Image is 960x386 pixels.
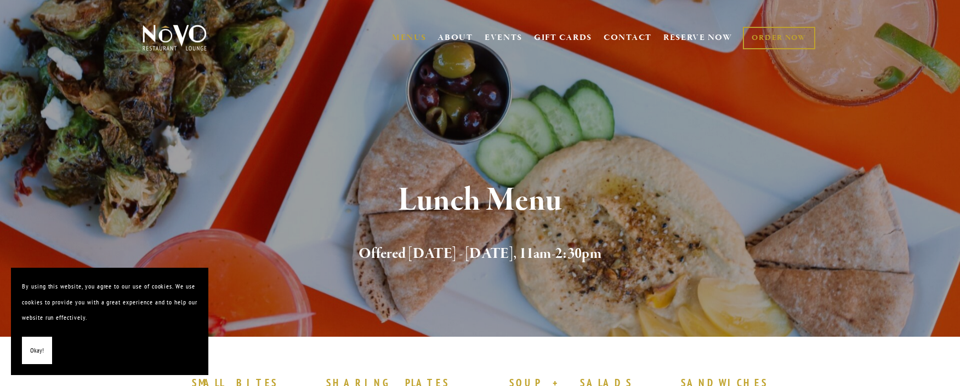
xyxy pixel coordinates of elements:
[438,32,473,43] a: ABOUT
[604,27,652,48] a: CONTACT
[161,243,800,266] h2: Offered [DATE] - [DATE], 11am-2:30pm
[534,27,592,48] a: GIFT CARDS
[22,337,52,365] button: Okay!
[743,27,815,49] a: ORDER NOW
[30,343,44,359] span: Okay!
[392,32,427,43] a: MENUS
[140,24,209,51] img: Novo Restaurant &amp; Lounge
[663,27,732,48] a: RESERVE NOW
[161,183,800,218] h1: Lunch Menu
[485,32,522,43] a: EVENTS
[11,268,208,375] section: Cookie banner
[22,279,197,326] p: By using this website, you agree to our use of cookies. We use cookies to provide you with a grea...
